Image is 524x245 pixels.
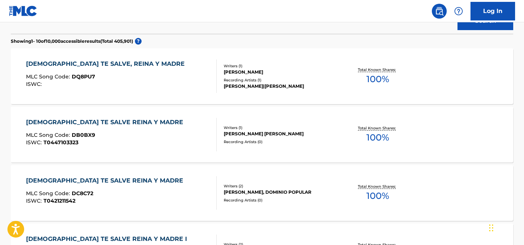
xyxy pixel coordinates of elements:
[11,38,133,45] p: Showing 1 - 10 of 10,000 accessible results (Total 405,901 )
[26,81,43,87] span: ISWC :
[72,132,95,138] span: DB0BX9
[470,2,515,20] a: Log In
[432,4,447,19] a: Public Search
[435,7,444,16] img: search
[11,48,513,104] a: [DEMOGRAPHIC_DATA] TE SALVE, REINA Y MADREMLC Song Code:DQ8PU7ISWC:Writers (1)[PERSON_NAME]Record...
[224,139,336,145] div: Recording Artists ( 0 )
[135,38,142,45] span: ?
[26,190,72,197] span: MLC Song Code :
[43,139,78,146] span: T0447103323
[358,67,398,72] p: Total Known Shares:
[224,63,336,69] div: Writers ( 1 )
[11,107,513,162] a: [DEMOGRAPHIC_DATA] TE SALVE REINA Y MADREMLC Song Code:DB0BX9ISWC:T0447103323Writers (1)[PERSON_N...
[451,4,466,19] div: Help
[366,131,389,144] span: 100 %
[26,176,187,185] div: [DEMOGRAPHIC_DATA] TE SALVE REINA Y MADRE
[72,190,93,197] span: DC8C72
[366,189,389,203] span: 100 %
[224,197,336,203] div: Recording Artists ( 0 )
[224,125,336,130] div: Writers ( 1 )
[366,72,389,86] span: 100 %
[26,139,43,146] span: ISWC :
[489,217,494,239] div: Drag
[224,183,336,189] div: Writers ( 2 )
[224,69,336,75] div: [PERSON_NAME]
[487,209,524,245] iframe: Chat Widget
[26,59,188,68] div: [DEMOGRAPHIC_DATA] TE SALVE, REINA Y MADRE
[9,6,38,16] img: MLC Logo
[454,7,463,16] img: help
[224,83,336,90] div: [PERSON_NAME]|[PERSON_NAME]
[26,73,72,80] span: MLC Song Code :
[224,189,336,196] div: [PERSON_NAME], DOMINIO POPULAR
[26,235,191,244] div: [DEMOGRAPHIC_DATA] TE SALVE REINA Y MADRE I
[43,197,75,204] span: T0421211542
[26,118,187,127] div: [DEMOGRAPHIC_DATA] TE SALVE REINA Y MADRE
[224,77,336,83] div: Recording Artists ( 1 )
[26,132,72,138] span: MLC Song Code :
[358,125,398,131] p: Total Known Shares:
[224,130,336,137] div: [PERSON_NAME] [PERSON_NAME]
[72,73,95,80] span: DQ8PU7
[358,184,398,189] p: Total Known Shares:
[11,165,513,221] a: [DEMOGRAPHIC_DATA] TE SALVE REINA Y MADREMLC Song Code:DC8C72ISWC:T0421211542Writers (2)[PERSON_N...
[26,197,43,204] span: ISWC :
